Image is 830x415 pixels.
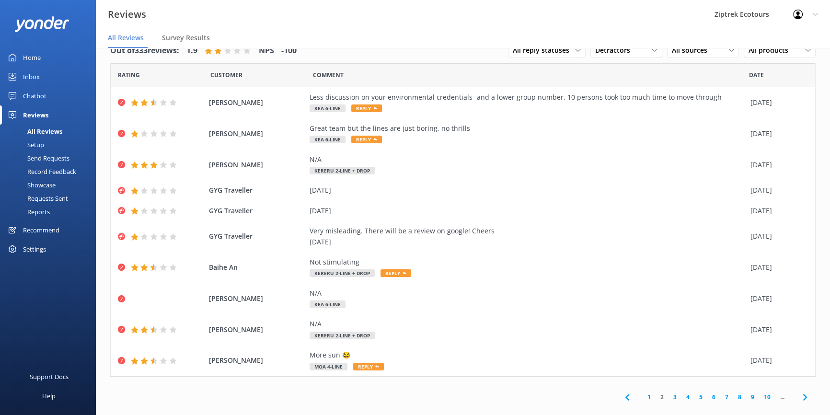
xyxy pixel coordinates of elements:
h4: NPS [259,45,274,57]
a: Record Feedback [6,165,96,178]
span: [PERSON_NAME] [209,324,305,335]
span: Kereru 2-Line + Drop [310,332,375,339]
span: All products [749,45,794,56]
div: [DATE] [750,324,803,335]
div: [DATE] [750,293,803,304]
div: [DATE] [310,206,746,216]
div: Great team but the lines are just boring, no thrills [310,123,746,134]
span: Baihe An [209,262,305,273]
span: [PERSON_NAME] [209,160,305,170]
a: 5 [694,392,707,402]
a: Showcase [6,178,96,192]
div: [DATE] [750,160,803,170]
img: yonder-white-logo.png [14,16,69,32]
span: Reply [380,269,411,277]
span: Kea 6-Line [310,300,346,308]
div: [DATE] [750,262,803,273]
span: GYG Traveller [209,231,305,242]
div: Reports [6,205,50,219]
span: [PERSON_NAME] [209,293,305,304]
div: [DATE] [750,128,803,139]
span: Reply [351,104,382,112]
span: Detractors [595,45,636,56]
div: Recommend [23,220,59,240]
a: 7 [720,392,733,402]
div: [DATE] [750,185,803,196]
h3: Reviews [108,7,146,22]
span: Kereru 2-Line + Drop [310,269,375,277]
span: [PERSON_NAME] [209,128,305,139]
a: Reports [6,205,96,219]
span: Date [749,70,764,80]
div: All Reviews [6,125,62,138]
h4: 1.9 [186,45,197,57]
a: 6 [707,392,720,402]
span: Reply [351,136,382,143]
span: All sources [672,45,713,56]
span: Date [118,70,140,80]
span: GYG Traveller [209,185,305,196]
a: 1 [643,392,656,402]
span: Reply [353,363,384,370]
div: Support Docs [30,367,69,386]
div: Home [23,48,41,67]
div: N/A [310,154,746,165]
div: Record Feedback [6,165,76,178]
span: Kereru 2-Line + Drop [310,167,375,174]
div: Less discussion on your environmental credentials- and a lower group number, 10 persons took too ... [310,92,746,103]
div: Inbox [23,67,40,86]
div: [DATE] [750,231,803,242]
div: Chatbot [23,86,46,105]
h4: Out of 333 reviews: [110,45,179,57]
a: All Reviews [6,125,96,138]
h4: -100 [281,45,297,57]
a: 3 [669,392,681,402]
span: Question [313,70,344,80]
div: Help [42,386,56,405]
div: Setup [6,138,44,151]
a: 2 [656,392,669,402]
div: Settings [23,240,46,259]
span: Moa 4-Line [310,363,347,370]
div: Send Requests [6,151,69,165]
div: N/A [310,288,746,299]
div: Very misleading. There will be a review on google! Cheers [DATE] [310,226,746,247]
a: 4 [681,392,694,402]
span: Date [210,70,242,80]
span: GYG Traveller [209,206,305,216]
div: [DATE] [750,206,803,216]
span: All Reviews [108,33,144,43]
span: Survey Results [162,33,210,43]
a: 9 [746,392,759,402]
div: Requests Sent [6,192,68,205]
span: [PERSON_NAME] [209,97,305,108]
span: Kea 6-Line [310,104,346,112]
span: All reply statuses [513,45,575,56]
div: Showcase [6,178,56,192]
a: Requests Sent [6,192,96,205]
div: [DATE] [310,185,746,196]
a: Send Requests [6,151,96,165]
div: N/A [310,319,746,329]
a: Setup [6,138,96,151]
div: Reviews [23,105,48,125]
div: Not stimulating [310,257,746,267]
div: [DATE] [750,97,803,108]
span: ... [775,392,789,402]
span: Kea 6-Line [310,136,346,143]
a: 10 [759,392,775,402]
div: More sun 😂 [310,350,746,360]
span: [PERSON_NAME] [209,355,305,366]
a: 8 [733,392,746,402]
div: [DATE] [750,355,803,366]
